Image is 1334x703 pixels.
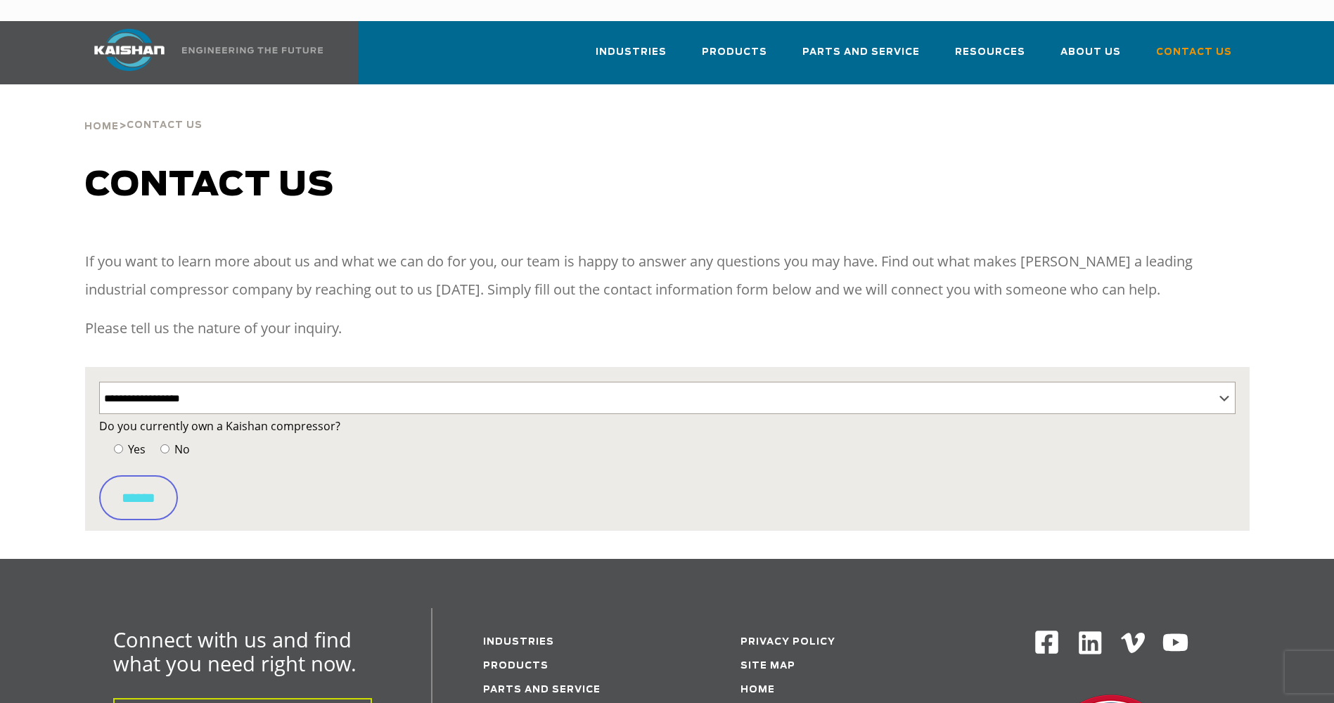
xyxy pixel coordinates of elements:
[1162,629,1189,657] img: Youtube
[85,169,334,202] span: Contact us
[114,444,123,453] input: Yes
[85,247,1250,304] p: If you want to learn more about us and what we can do for you, our team is happy to answer any qu...
[955,34,1025,82] a: Resources
[1077,629,1104,657] img: Linkedin
[84,84,203,138] div: >
[702,34,767,82] a: Products
[596,34,667,82] a: Industries
[85,314,1250,342] p: Please tell us the nature of your inquiry.
[483,685,601,695] a: Parts and service
[740,662,795,671] a: Site Map
[160,444,169,453] input: No
[1121,633,1145,653] img: Vimeo
[1156,44,1232,60] span: Contact Us
[172,441,190,457] span: No
[1060,34,1121,82] a: About Us
[84,120,119,132] a: Home
[740,638,835,647] a: Privacy Policy
[77,21,326,84] a: Kaishan USA
[127,121,203,130] span: Contact Us
[802,44,920,60] span: Parts and Service
[99,416,1236,436] label: Do you currently own a Kaishan compressor?
[596,44,667,60] span: Industries
[483,638,554,647] a: Industries
[1034,629,1060,655] img: Facebook
[1060,44,1121,60] span: About Us
[182,47,323,53] img: Engineering the future
[483,662,549,671] a: Products
[99,416,1236,520] form: Contact form
[1156,34,1232,82] a: Contact Us
[802,34,920,82] a: Parts and Service
[955,44,1025,60] span: Resources
[84,122,119,131] span: Home
[113,626,357,677] span: Connect with us and find what you need right now.
[125,441,146,457] span: Yes
[77,29,182,71] img: kaishan logo
[702,44,767,60] span: Products
[740,685,775,695] a: Home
